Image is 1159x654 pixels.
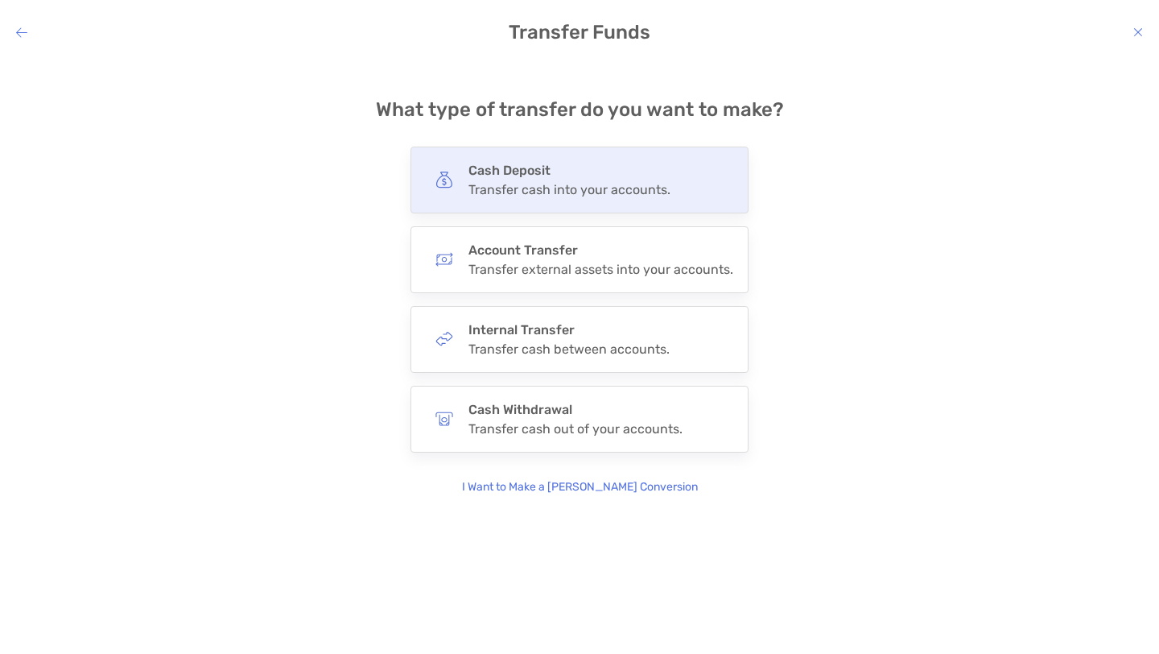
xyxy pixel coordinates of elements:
img: button icon [435,330,453,348]
h4: Cash Deposit [468,163,670,178]
div: Transfer cash into your accounts. [468,182,670,197]
p: I Want to Make a [PERSON_NAME] Conversion [462,478,698,496]
h4: Internal Transfer [468,322,670,337]
h4: Cash Withdrawal [468,402,683,417]
div: Transfer cash between accounts. [468,341,670,357]
img: button icon [435,250,453,268]
img: button icon [435,410,453,428]
h4: What type of transfer do you want to make? [376,98,784,121]
img: button icon [435,171,453,188]
div: Transfer external assets into your accounts. [468,262,733,277]
h4: Account Transfer [468,242,733,258]
div: Transfer cash out of your accounts. [468,421,683,437]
